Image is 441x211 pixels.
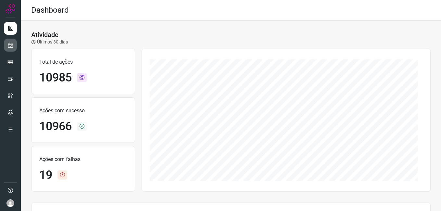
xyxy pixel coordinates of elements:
h3: Atividade [31,31,58,39]
p: Últimos 30 dias [31,39,68,45]
h2: Dashboard [31,6,69,15]
p: Total de ações [39,58,127,66]
h1: 10985 [39,71,72,85]
img: Logo [6,4,15,14]
p: Ações com sucesso [39,107,127,115]
img: avatar-user-boy.jpg [6,199,14,207]
h1: 10966 [39,119,72,133]
h1: 19 [39,168,52,182]
p: Ações com falhas [39,155,127,163]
